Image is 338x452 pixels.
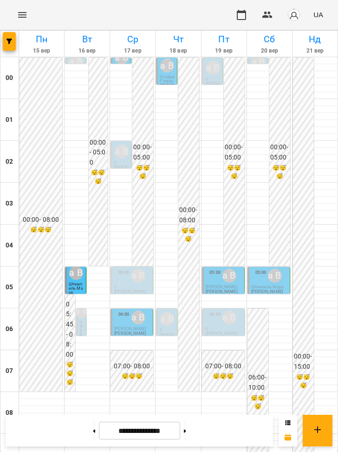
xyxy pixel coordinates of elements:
[90,138,107,168] h6: 00:00 - 05:00
[131,269,145,283] div: Рогаткіна Валерія
[248,372,267,392] h6: 06:00 - 10:00
[222,311,236,325] div: Рогаткіна Валерія
[66,47,108,55] h6: 16 вер
[69,282,83,295] span: Штемпель Марк
[206,61,220,75] div: Рогаткіна Валерія
[6,408,13,418] h6: 08
[20,226,61,234] h6: 😴😴😴
[90,168,107,186] h6: 😴😴😴
[114,326,146,331] span: [PERSON_NAME]
[270,164,289,181] h6: 😴😴😴
[114,285,151,289] p: 0
[6,73,13,83] h6: 00
[114,166,129,178] p: [PERSON_NAME]
[157,47,199,55] h6: 18 вер
[294,352,313,372] h6: 00:00 - 15:00
[209,269,221,276] label: 05:00
[160,74,175,83] span: Осадца Роман
[206,285,237,289] span: [PERSON_NAME]
[114,161,129,165] p: 0
[203,47,245,55] h6: 19 вер
[6,157,13,167] h6: 02
[251,285,284,289] span: Штемпель Марк
[66,360,74,386] h6: 😴😴😴
[80,325,84,371] p: [PERSON_NAME]
[294,47,336,55] h6: 21 вер
[268,269,282,283] div: Рогаткіна Валерія
[111,32,154,47] h6: Ср
[118,311,130,318] label: 06:00
[294,373,313,391] h6: 😴😴😴
[203,32,245,47] h6: Пт
[157,32,199,47] h6: Чт
[160,84,175,96] p: [PERSON_NAME]
[115,145,129,159] div: Рогаткіна Валерія
[69,55,83,69] div: Рогаткіна Валерія
[252,55,266,69] div: Рогаткіна Валерія
[206,77,221,81] p: 0
[209,311,221,318] label: 06:00
[6,366,13,376] h6: 07
[20,47,63,55] h6: 15 вер
[114,332,146,336] p: [PERSON_NAME]
[131,311,145,325] div: Рогаткіна Валерія
[206,327,242,331] p: 0
[206,290,237,294] p: [PERSON_NAME]
[6,240,13,251] h6: 04
[75,304,89,318] div: Рогаткіна Валерія
[251,290,283,294] p: [PERSON_NAME]
[225,164,244,181] h6: 😴😴😴
[133,142,152,162] h6: 00:00 - 05:00
[6,324,13,334] h6: 06
[111,372,152,381] h6: 😴😴😴
[255,269,266,276] label: 05:00
[294,32,336,47] h6: Нд
[203,372,244,381] h6: 😴😴😴
[248,394,267,412] h6: 😴😴😴
[80,320,84,325] p: 0
[133,164,152,181] h6: 😴😴😴
[270,142,289,162] h6: 00:00 - 05:00
[179,205,198,225] h6: 00:00 - 08:00
[222,269,236,283] div: Рогаткіна Валерія
[20,32,63,47] h6: Пн
[6,282,13,292] h6: 05
[225,142,244,162] h6: 00:00 - 05:00
[111,47,154,55] h6: 17 вер
[248,47,291,55] h6: 20 вер
[11,4,33,26] button: Menu
[114,290,146,294] p: [PERSON_NAME]
[6,199,13,209] h6: 03
[6,115,13,125] h6: 01
[206,332,237,336] p: [PERSON_NAME]
[313,10,323,20] span: UA
[287,8,300,21] img: avatar_s.png
[160,59,174,73] div: Рогаткіна Валерія
[115,51,129,65] div: Рогаткіна Валерія
[20,215,61,225] h6: 00:00 - 08:00
[66,299,74,359] h6: 05:45 - 08:00
[66,32,108,47] h6: Вт
[248,32,291,47] h6: Сб
[118,269,130,276] label: 05:00
[179,226,198,244] h6: 😴😴😴
[310,6,327,23] button: UA
[111,361,152,372] h6: 07:00 - 08:00
[206,82,221,94] p: [PERSON_NAME]
[203,361,244,372] h6: 07:00 - 08:00
[160,312,174,326] div: Рогаткіна Валерія
[160,328,175,332] p: 0
[160,333,175,346] p: [PERSON_NAME]
[69,266,83,280] div: Рогаткіна Валерія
